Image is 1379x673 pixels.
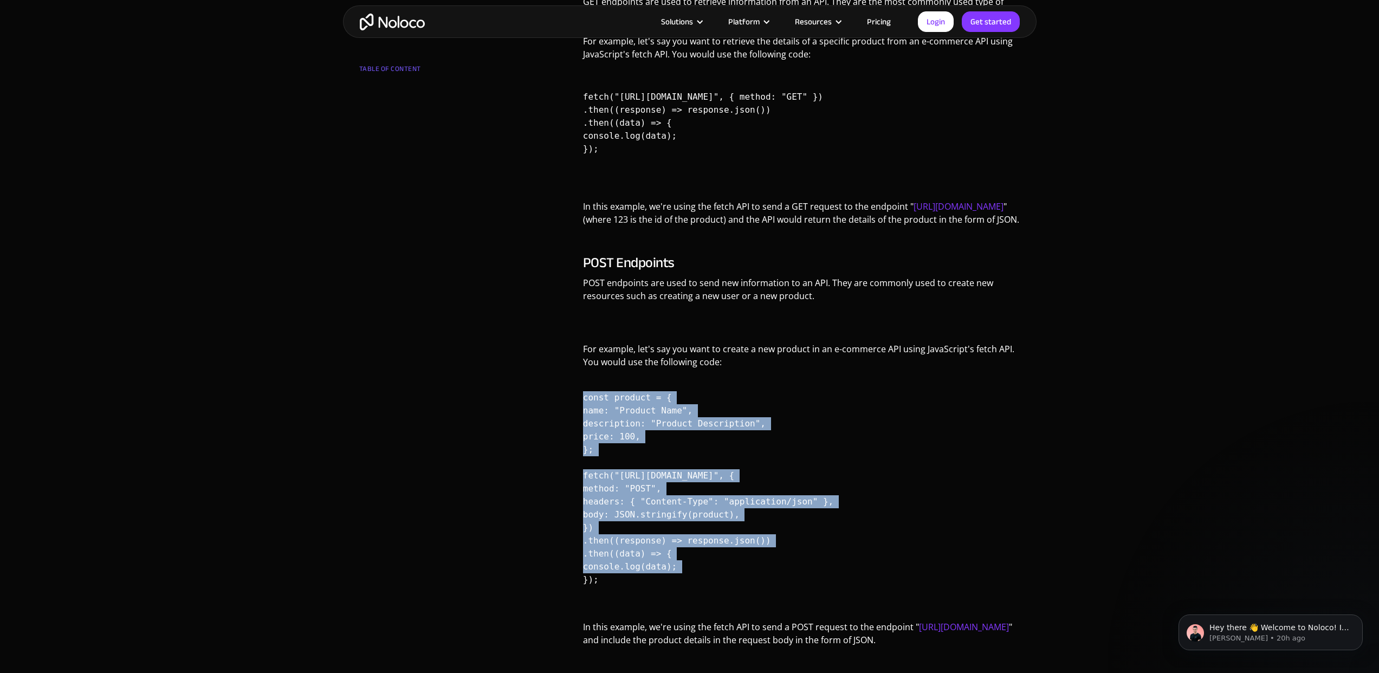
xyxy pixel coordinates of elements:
a: Login [918,11,954,32]
a: [URL][DOMAIN_NAME] [914,200,1004,212]
code: fetch("[URL][DOMAIN_NAME]", { method: "GET" }) .then((response) => response.json()) .then((data) ... [583,70,823,176]
p: For example, let's say you want to create a new product in an e-commerce API using JavaScript's f... [583,342,1020,377]
code: const product = { name: "Product Name", description: "Product Description", price: 100, }; fetch(... [583,371,833,606]
div: TABLE OF CONTENT [359,61,490,82]
div: Solutions [661,15,693,29]
iframe: Intercom notifications message [1162,592,1379,668]
div: Platform [715,15,781,29]
a: Pricing [853,15,904,29]
div: Resources [781,15,853,29]
h3: POST Endpoints [583,255,1020,271]
p: For example, let's say you want to retrieve the details of a specific product from an e-commerce ... [583,35,1020,69]
div: Resources [795,15,832,29]
p: ‍ [583,316,1020,337]
div: Platform [728,15,760,29]
a: home [360,14,425,30]
p: In this example, we're using the fetch API to send a POST request to the endpoint " " and include... [583,620,1020,655]
p: POST endpoints are used to send new information to an API. They are commonly used to create new r... [583,276,1020,310]
a: Get started [962,11,1020,32]
a: [URL][DOMAIN_NAME] [919,621,1009,633]
div: Solutions [648,15,715,29]
p: In this example, we're using the fetch API to send a GET request to the endpoint " " (where 123 i... [583,200,1020,234]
